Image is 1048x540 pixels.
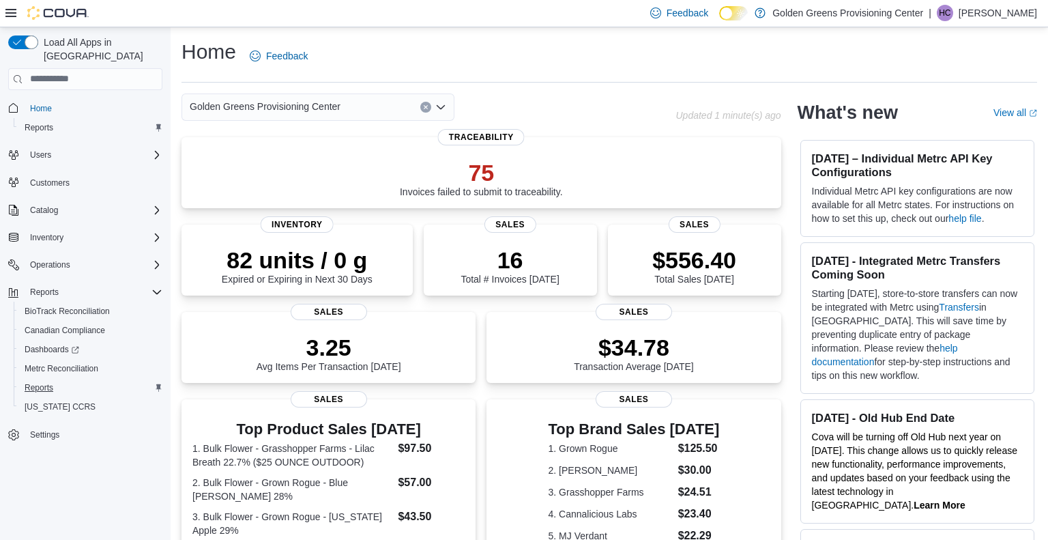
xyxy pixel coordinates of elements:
span: Inventory [30,232,63,243]
dd: $97.50 [398,440,465,457]
span: Sales [291,391,367,408]
dd: $30.00 [678,462,720,479]
p: Individual Metrc API key configurations are now available for all Metrc states. For instructions ... [812,184,1023,225]
div: Invoices failed to submit to traceability. [400,159,563,197]
dt: 1. Bulk Flower - Grasshopper Farms - Lilac Breath 22.7% ($25 OUNCE OUTDOOR) [192,442,392,469]
a: help file [948,213,981,224]
input: Dark Mode [719,6,748,20]
p: 82 units / 0 g [222,246,373,274]
span: Reports [25,284,162,300]
p: Starting [DATE], store-to-store transfers can now be integrated with Metrc using in [GEOGRAPHIC_D... [812,287,1023,382]
h3: [DATE] - Integrated Metrc Transfers Coming Soon [812,254,1023,281]
span: Dashboards [19,341,162,358]
button: Reports [25,284,64,300]
div: Expired or Expiring in Next 30 Days [222,246,373,285]
button: BioTrack Reconciliation [14,302,168,321]
dt: 1. Grown Rogue [549,442,673,455]
button: Inventory [3,228,168,247]
span: Inventory [261,216,334,233]
button: Open list of options [435,102,446,113]
span: Operations [30,259,70,270]
p: 75 [400,159,563,186]
h3: [DATE] – Individual Metrc API Key Configurations [812,152,1023,179]
p: | [929,5,931,21]
div: Hailey Cashen [937,5,953,21]
p: 3.25 [257,334,401,361]
dd: $125.50 [678,440,720,457]
a: BioTrack Reconciliation [19,303,115,319]
span: Dashboards [25,344,79,355]
a: Canadian Compliance [19,322,111,339]
span: Traceability [438,129,525,145]
span: Settings [30,429,59,440]
button: [US_STATE] CCRS [14,397,168,416]
span: Home [25,100,162,117]
span: Load All Apps in [GEOGRAPHIC_DATA] [38,35,162,63]
span: Catalog [30,205,58,216]
span: Inventory [25,229,162,246]
span: Dark Mode [719,20,720,21]
a: Feedback [244,42,313,70]
nav: Complex example [8,93,162,481]
img: Cova [27,6,89,20]
span: Reports [30,287,59,298]
div: Total Sales [DATE] [652,246,736,285]
a: Dashboards [19,341,85,358]
button: Settings [3,425,168,444]
dt: 4. Cannalicious Labs [549,507,673,521]
a: Home [25,100,57,117]
dt: 3. Bulk Flower - Grown Rogue - [US_STATE] Apple 29% [192,510,392,537]
p: $556.40 [652,246,736,274]
h2: What's new [798,102,898,124]
span: Home [30,103,52,114]
dd: $23.40 [678,506,720,522]
div: Transaction Average [DATE] [574,334,694,372]
dt: 2. Bulk Flower - Grown Rogue - Blue [PERSON_NAME] 28% [192,476,392,503]
span: Users [30,150,51,160]
a: Metrc Reconciliation [19,360,104,377]
button: Users [3,145,168,165]
span: Sales [668,216,720,233]
span: Reports [19,380,162,396]
button: Canadian Compliance [14,321,168,340]
button: Reports [14,378,168,397]
button: Metrc Reconciliation [14,359,168,378]
span: Users [25,147,162,163]
span: Canadian Compliance [19,322,162,339]
a: [US_STATE] CCRS [19,399,101,415]
p: Updated 1 minute(s) ago [675,110,781,121]
span: Metrc Reconciliation [19,360,162,377]
span: BioTrack Reconciliation [25,306,110,317]
a: Transfers [939,302,979,313]
a: Learn More [914,500,965,511]
button: Catalog [3,201,168,220]
a: Settings [25,427,65,443]
span: Sales [596,391,672,408]
dt: 2. [PERSON_NAME] [549,464,673,477]
span: Customers [25,174,162,191]
p: 16 [461,246,559,274]
a: Customers [25,175,75,191]
h1: Home [181,38,236,66]
button: Users [25,147,57,163]
span: Settings [25,426,162,443]
button: Home [3,98,168,118]
dt: 3. Grasshopper Farms [549,485,673,499]
span: Metrc Reconciliation [25,363,98,374]
a: View allExternal link [993,107,1037,118]
a: Dashboards [14,340,168,359]
span: Sales [291,304,367,320]
svg: External link [1029,109,1037,117]
p: Golden Greens Provisioning Center [772,5,923,21]
button: Clear input [420,102,431,113]
span: Customers [30,177,70,188]
span: Sales [484,216,536,233]
span: [US_STATE] CCRS [25,401,96,412]
span: Canadian Compliance [25,325,105,336]
span: Reports [25,382,53,393]
h3: [DATE] - Old Hub End Date [812,411,1023,425]
span: Washington CCRS [19,399,162,415]
span: HC [939,5,950,21]
h3: Top Brand Sales [DATE] [549,421,720,438]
